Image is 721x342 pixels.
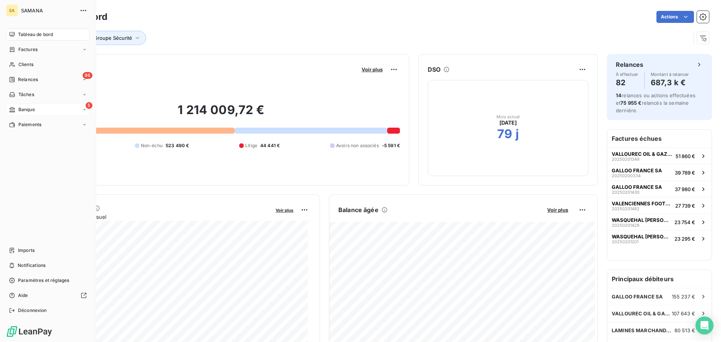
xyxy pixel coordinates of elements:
[651,72,689,77] span: Montant à relancer
[616,60,643,69] h6: Relances
[83,72,92,79] span: 96
[675,203,695,209] span: 27 739 €
[496,115,520,119] span: Mois actuel
[612,151,673,157] span: VALLOUREC OIL & GAZ FRANCE C/O VALLOUREC SSC
[18,61,33,68] span: Clients
[499,119,517,127] span: [DATE]
[6,289,90,301] a: Aide
[245,142,257,149] span: Litige
[612,200,672,206] span: VALENCIENNES FOOTBALL CLUB
[18,46,38,53] span: Factures
[497,127,512,142] h2: 79
[6,5,18,17] div: SA
[612,240,638,244] span: 20250201201
[18,106,35,113] span: Banque
[359,66,385,73] button: Voir plus
[86,102,92,109] span: 5
[607,270,712,288] h6: Principaux débiteurs
[166,142,189,149] span: 523 490 €
[675,186,695,192] span: 37 980 €
[616,92,621,98] span: 14
[607,130,712,148] h6: Factures échues
[260,142,280,149] span: 44 441 €
[607,230,712,247] button: WASQUEHAL [PERSON_NAME] PROJ JJ IMMO2025020120123 295 €
[42,102,400,125] h2: 1 214 009,72 €
[676,153,695,159] span: 51 860 €
[276,208,293,213] span: Voir plus
[338,205,379,214] h6: Balance âgée
[273,206,296,213] button: Voir plus
[18,91,34,98] span: Tâches
[612,217,671,223] span: WASQUEHAL [PERSON_NAME] PROJ JJ IMMO
[64,35,132,41] span: Entité : Safe Groupe Sécurité
[616,92,695,113] span: relances ou actions effectuées et relancés la semaine dernière.
[612,310,672,316] span: VALLOUREC OIL & GAZ FRANCE C/O VALLOUREC SSC
[674,327,695,333] span: 80 513 €
[612,327,674,333] span: LAMINES MARCHANDS EUROPEENS
[42,213,270,221] span: Chiffre d'affaires mensuel
[547,207,568,213] span: Voir plus
[18,31,53,38] span: Tableau de bord
[672,310,695,316] span: 107 643 €
[612,234,671,240] span: WASQUEHAL [PERSON_NAME] PROJ JJ IMMO
[695,316,713,334] div: Open Intercom Messenger
[612,206,640,211] span: 20250201482
[607,197,712,214] button: VALENCIENNES FOOTBALL CLUB2025020148227 739 €
[612,173,641,178] span: 20250200334
[607,214,712,230] button: WASQUEHAL [PERSON_NAME] PROJ JJ IMMO2025020142823 754 €
[607,181,712,197] button: GALLOO FRANCE SA2025020143037 980 €
[21,8,75,14] span: SAMANA
[545,206,570,213] button: Voir plus
[674,219,695,225] span: 23 754 €
[18,292,28,299] span: Aide
[656,11,694,23] button: Actions
[141,142,163,149] span: Non-échu
[18,262,45,269] span: Notifications
[612,167,662,173] span: GALLOO FRANCE SA
[18,121,41,128] span: Paiements
[516,127,519,142] h2: j
[18,277,69,284] span: Paramètres et réglages
[6,325,53,337] img: Logo LeanPay
[607,164,712,181] button: GALLOO FRANCE SA2025020033439 789 €
[672,294,695,300] span: 155 237 €
[53,31,146,45] button: Entité : Safe Groupe Sécurité
[18,307,47,314] span: Déconnexion
[362,66,383,72] span: Voir plus
[674,236,695,242] span: 23 295 €
[616,77,638,89] h4: 82
[675,170,695,176] span: 39 789 €
[382,142,400,149] span: -5 591 €
[612,184,662,190] span: GALLOO FRANCE SA
[18,76,38,83] span: Relances
[612,157,640,161] span: 20250201349
[620,100,641,106] span: 75 955 €
[612,294,663,300] span: GALLOO FRANCE SA
[616,72,638,77] span: À effectuer
[428,65,440,74] h6: DSO
[612,223,640,227] span: 20250201428
[18,247,35,254] span: Imports
[336,142,379,149] span: Avoirs non associés
[612,190,640,194] span: 20250201430
[651,77,689,89] h4: 687,3 k €
[607,148,712,164] button: VALLOUREC OIL & GAZ FRANCE C/O VALLOUREC SSC2025020134951 860 €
